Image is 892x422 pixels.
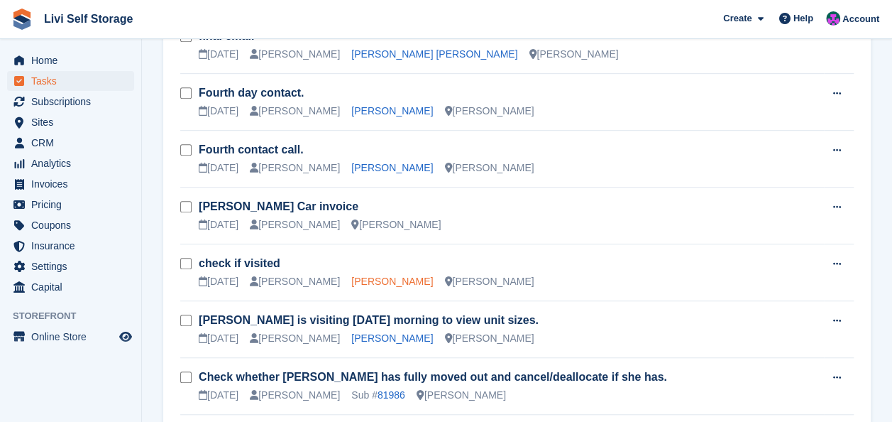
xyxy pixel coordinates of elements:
a: menu [7,133,134,153]
a: menu [7,327,134,347]
a: menu [7,277,134,297]
div: [PERSON_NAME] [417,388,506,403]
div: [DATE] [199,217,238,232]
a: [PERSON_NAME] Car invoice [199,200,358,212]
div: [PERSON_NAME] [250,161,340,175]
a: menu [7,153,134,173]
div: [PERSON_NAME] [444,161,534,175]
div: [DATE] [199,161,238,175]
div: [PERSON_NAME] [250,331,340,346]
a: menu [7,92,134,112]
span: Sites [31,112,116,132]
div: [PERSON_NAME] [444,331,534,346]
span: Help [793,11,813,26]
div: [DATE] [199,47,238,62]
a: 81986 [378,389,405,401]
a: [PERSON_NAME] [351,332,433,344]
span: Home [31,50,116,70]
a: Fourth contact call. [199,144,304,156]
span: CRM [31,133,116,153]
a: [PERSON_NAME] is visiting [DATE] morning to view unit sizes. [199,314,539,326]
a: Check whether [PERSON_NAME] has fully moved out and cancel/deallocate if she has. [199,371,667,383]
a: menu [7,112,134,132]
a: [PERSON_NAME] [351,162,433,173]
span: Capital [31,277,116,297]
a: [PERSON_NAME] [PERSON_NAME] [351,48,517,60]
a: menu [7,174,134,194]
span: Account [842,12,879,26]
div: [DATE] [199,331,238,346]
div: [DATE] [199,274,238,289]
div: [PERSON_NAME] [250,104,340,119]
div: [PERSON_NAME] [444,274,534,289]
a: check if visited [199,257,280,269]
span: Coupons [31,215,116,235]
img: stora-icon-8386f47178a22dfd0bd8f6a31ec36ba5ce8667c1dd55bd0f319d3a0aa187defe.svg [11,9,33,30]
div: [PERSON_NAME] [250,217,340,232]
div: Sub # [351,388,405,403]
span: Insurance [31,236,116,256]
div: [DATE] [199,388,238,403]
span: Create [723,11,751,26]
a: menu [7,71,134,91]
a: menu [7,195,134,215]
div: [DATE] [199,104,238,119]
a: [PERSON_NAME] [351,105,433,117]
img: Graham Cameron [826,11,840,26]
a: Fourth day contact. [199,87,304,99]
span: Analytics [31,153,116,173]
a: Livi Self Storage [38,7,138,31]
a: menu [7,50,134,70]
span: Tasks [31,71,116,91]
a: menu [7,215,134,235]
a: Preview store [117,328,134,345]
div: [PERSON_NAME] [250,274,340,289]
a: menu [7,236,134,256]
div: [PERSON_NAME] [250,47,340,62]
a: final email [199,30,254,42]
span: Online Store [31,327,116,347]
a: menu [7,256,134,276]
a: [PERSON_NAME] [351,276,433,287]
span: Settings [31,256,116,276]
span: Pricing [31,195,116,215]
span: Invoices [31,174,116,194]
span: Storefront [13,309,141,323]
div: [PERSON_NAME] [250,388,340,403]
div: [PERSON_NAME] [444,104,534,119]
div: [PERSON_NAME] [529,47,618,62]
div: [PERSON_NAME] [351,217,441,232]
span: Subscriptions [31,92,116,112]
